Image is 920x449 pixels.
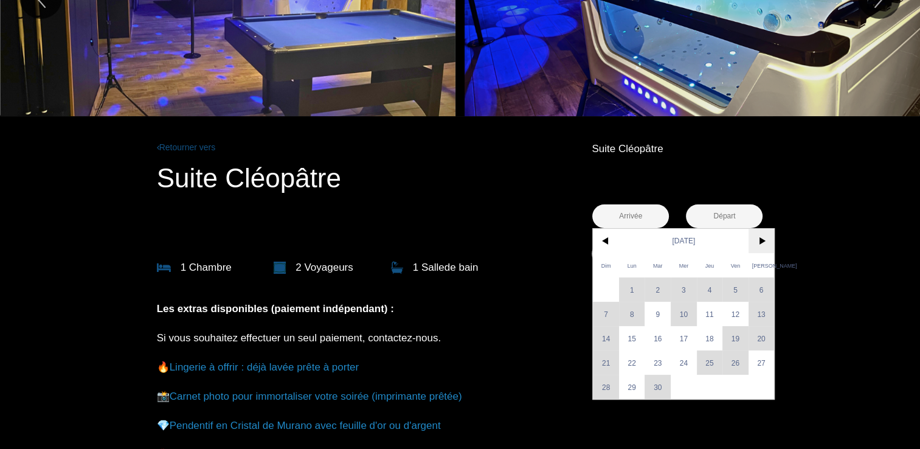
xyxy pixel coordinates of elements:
[157,303,394,315] b: Les extras disponibles (paiement indépendant) :
[619,350,645,375] span: 22
[274,262,286,274] img: guests
[619,326,645,350] span: 15
[697,302,723,326] span: 11
[593,253,619,277] span: Dim
[592,280,763,313] button: Réserver
[749,350,775,375] span: 27
[592,204,669,228] input: Arrivée
[157,388,556,405] p: 📸
[749,253,775,277] span: [PERSON_NAME]
[348,262,353,273] span: s
[619,229,749,253] span: [DATE]
[619,253,645,277] span: Lun
[592,141,763,158] p: Suite Cléopâtre
[170,361,359,373] a: Lingerie à offrir : déjà lavée prête à porter
[645,350,671,375] span: 23
[157,359,556,376] p: 🔥
[671,326,697,350] span: 17
[686,204,763,228] input: Départ
[619,375,645,399] span: 29
[157,163,556,193] p: Suite Cléopâtre
[645,302,671,326] span: 9
[157,417,556,434] p: 💎
[749,229,775,253] span: >
[181,259,232,276] p: 1 Chambre
[671,350,697,375] span: 24
[671,253,697,277] span: Mer
[157,141,556,154] a: Retourner vers
[157,330,556,347] p: ​Si vous souhaitez effectuer un seul paiement, contactez-nous.
[645,253,671,277] span: Mar
[593,229,619,253] span: <
[296,259,353,276] p: 2 Voyageur
[722,302,749,326] span: 12
[170,391,462,402] a: Carnet photo pour immortaliser votre soirée (imprimante prêtée)
[645,326,671,350] span: 16
[697,326,723,350] span: 18
[413,259,479,276] p: 1 Salle de bain
[170,420,441,431] a: Pendentif en Cristal de Murano avec feuille d'or ou d'argent
[722,253,749,277] span: Ven
[697,253,723,277] span: Jeu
